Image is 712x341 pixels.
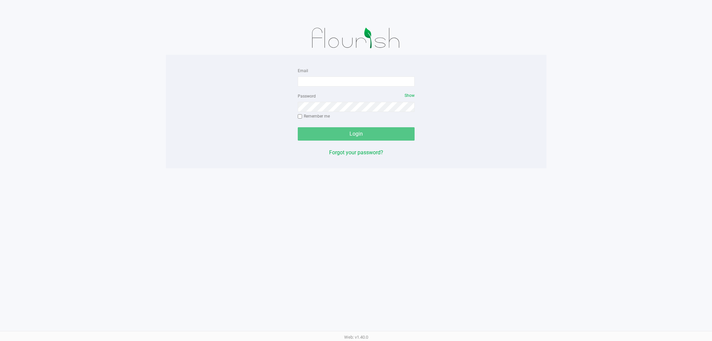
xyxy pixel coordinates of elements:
span: Web: v1.40.0 [344,335,368,340]
label: Remember me [298,113,330,119]
input: Remember me [298,114,302,119]
label: Email [298,68,308,74]
span: Show [405,93,415,98]
button: Forgot your password? [329,149,383,157]
label: Password [298,93,316,99]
